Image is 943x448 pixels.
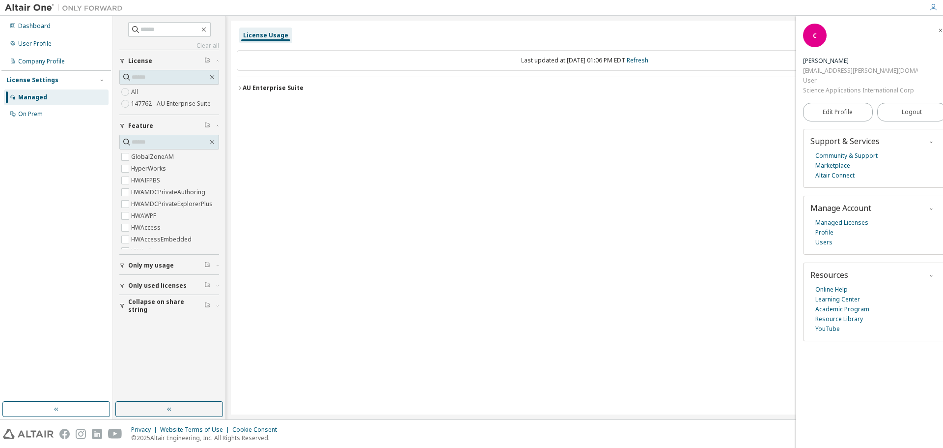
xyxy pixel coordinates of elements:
div: License Usage [243,31,288,39]
label: HWAMDCPrivateExplorerPlus [131,198,215,210]
div: [EMAIL_ADDRESS][PERSON_NAME][DOMAIN_NAME] [803,66,918,76]
a: Managed Licenses [815,218,868,228]
button: Collapse on share string [119,295,219,317]
span: Clear filter [204,302,210,310]
div: Dashboard [18,22,51,30]
label: HyperWorks [131,163,168,175]
button: License [119,50,219,72]
label: HWAWPF [131,210,158,222]
div: Clay McLemore [803,56,918,66]
span: Only my usage [128,262,174,269]
span: Clear filter [204,262,210,269]
img: altair_logo.svg [3,429,54,439]
div: Managed [18,93,47,101]
div: License Settings [6,76,58,84]
label: HWActivate [131,245,165,257]
a: Community & Support [815,151,878,161]
a: Users [815,238,832,247]
span: Only used licenses [128,282,187,290]
span: Collapse on share string [128,298,204,314]
a: Profile [815,228,833,238]
div: Last updated at: [DATE] 01:06 PM EDT [237,50,932,71]
label: 147762 - AU Enterprise Suite [131,98,213,110]
div: AU Enterprise Suite [243,84,304,92]
span: Feature [128,122,153,130]
button: AU Enterprise SuiteLicense ID: 147762 [237,77,932,99]
a: Learning Center [815,295,860,304]
label: All [131,86,140,98]
a: YouTube [815,324,840,334]
button: Feature [119,115,219,137]
p: © 2025 Altair Engineering, Inc. All Rights Reserved. [131,434,283,442]
a: Online Help [815,285,848,295]
div: Privacy [131,426,160,434]
a: Academic Program [815,304,869,314]
span: C [813,31,817,40]
label: HWAIFPBS [131,175,162,186]
div: Website Terms of Use [160,426,232,434]
label: GlobalZoneAM [131,151,176,163]
label: HWAMDCPrivateAuthoring [131,186,207,198]
a: Clear all [119,42,219,50]
label: HWAccess [131,222,163,234]
div: Company Profile [18,58,65,65]
a: Resource Library [815,314,863,324]
span: Clear filter [204,122,210,130]
span: Support & Services [810,136,880,147]
span: Clear filter [204,282,210,290]
span: Logout [902,107,922,117]
button: Only used licenses [119,275,219,297]
div: Cookie Consent [232,426,283,434]
div: User [803,76,918,86]
span: Manage Account [810,203,871,213]
img: linkedin.svg [92,429,102,439]
a: Refresh [627,56,648,64]
div: On Prem [18,110,43,118]
span: Resources [810,269,848,280]
span: Edit Profile [823,108,853,116]
div: User Profile [18,40,52,48]
img: facebook.svg [59,429,70,439]
span: License [128,57,152,65]
img: Altair One [5,3,128,13]
a: Marketplace [815,161,850,171]
a: Edit Profile [803,103,873,121]
label: HWAccessEmbedded [131,234,194,245]
img: instagram.svg [76,429,86,439]
div: Science Applications International Corp [803,86,918,95]
span: Clear filter [204,57,210,65]
button: Only my usage [119,255,219,276]
img: youtube.svg [108,429,122,439]
a: Altair Connect [815,171,855,180]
